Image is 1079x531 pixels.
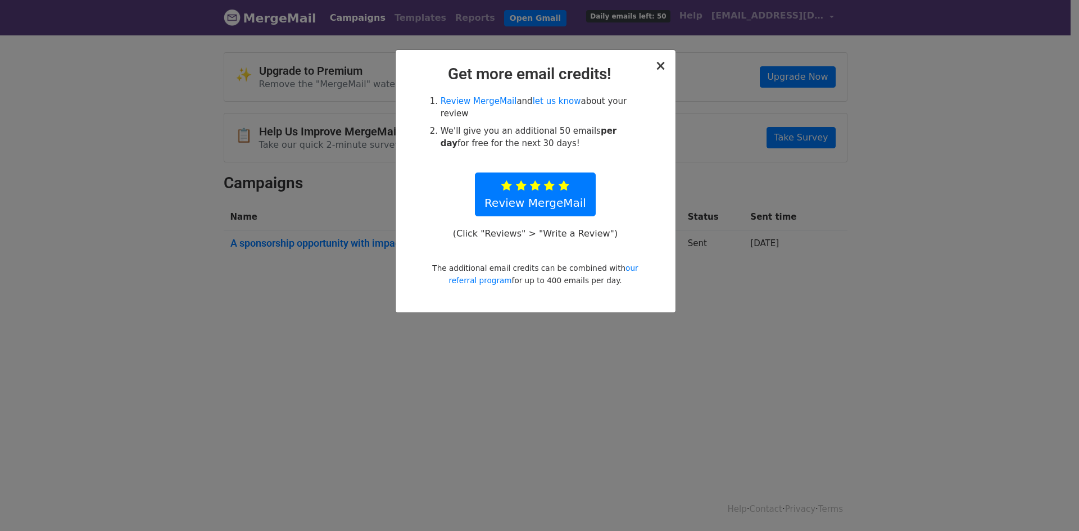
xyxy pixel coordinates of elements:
[432,264,638,285] small: The additional email credits can be combined with for up to 400 emails per day.
[405,65,667,84] h2: Get more email credits!
[475,173,596,216] a: Review MergeMail
[533,96,581,106] a: let us know
[441,96,517,106] a: Review MergeMail
[448,264,638,285] a: our referral program
[441,126,616,149] strong: per day
[655,58,666,74] span: ×
[447,228,623,239] p: (Click "Reviews" > "Write a Review")
[441,125,643,150] li: We'll give you an additional 50 emails for free for the next 30 days!
[1023,477,1079,531] iframe: Chat Widget
[441,95,643,120] li: and about your review
[655,59,666,72] button: Close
